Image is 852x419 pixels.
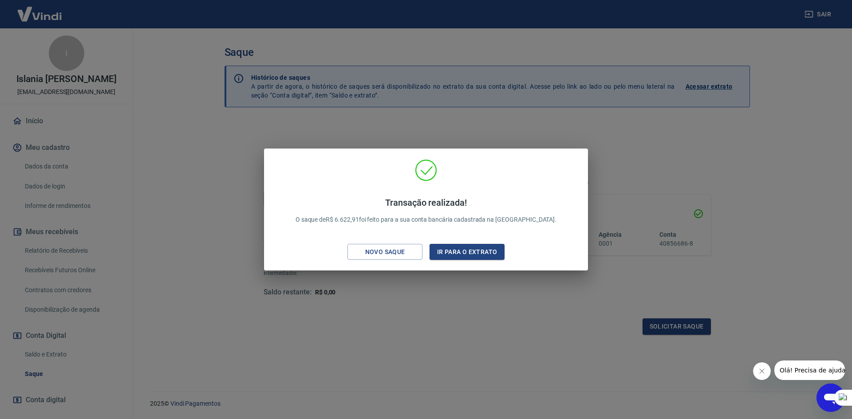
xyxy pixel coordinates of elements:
[347,244,422,260] button: Novo saque
[430,244,505,260] button: Ir para o extrato
[355,247,416,258] div: Novo saque
[816,384,845,412] iframe: Botão para abrir a janela de mensagens
[774,360,845,380] iframe: Mensagem da empresa
[753,362,771,380] iframe: Fechar mensagem
[296,197,557,224] p: O saque de R$ 6.622,91 foi feito para a sua conta bancária cadastrada na [GEOGRAPHIC_DATA].
[296,197,557,208] h4: Transação realizada!
[5,6,75,13] span: Olá! Precisa de ajuda?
